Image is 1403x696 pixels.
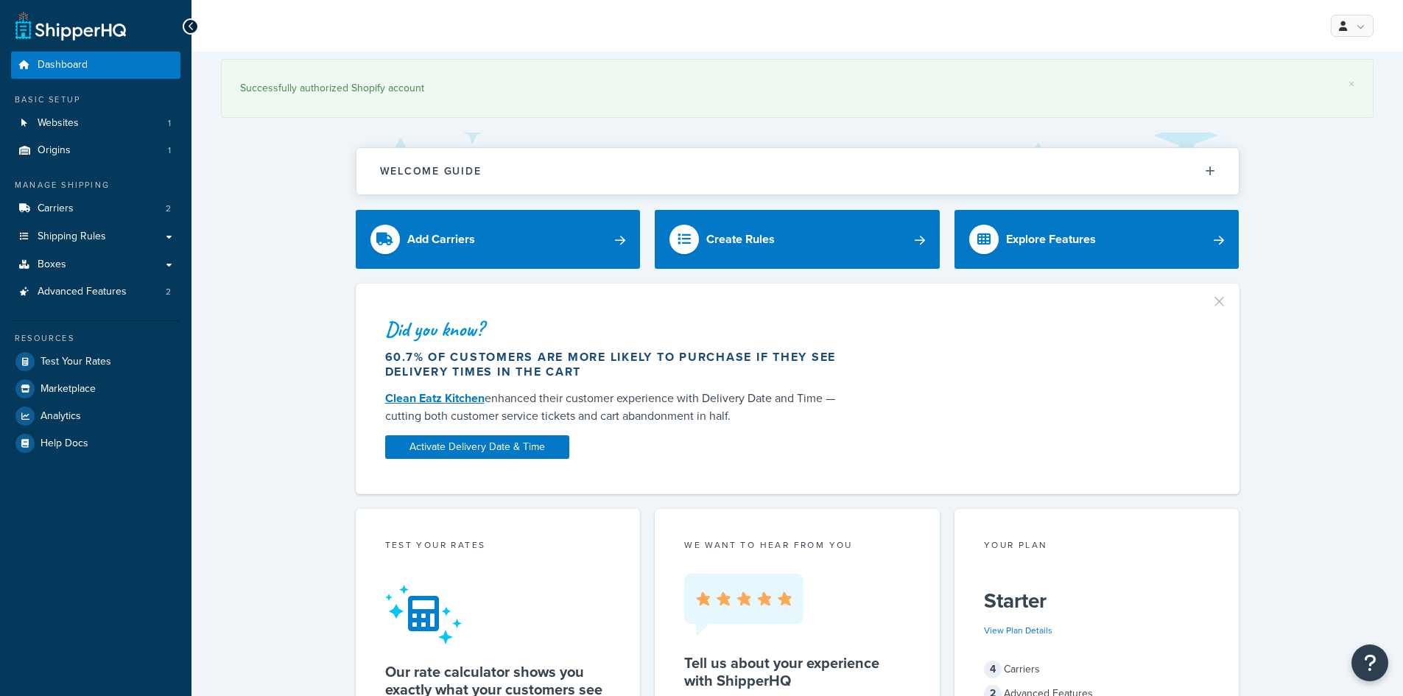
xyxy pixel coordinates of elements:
div: Carriers [984,659,1210,680]
div: Create Rules [706,229,775,250]
a: Activate Delivery Date & Time [385,435,569,459]
p: we want to hear from you [684,538,910,552]
a: Add Carriers [356,210,641,269]
span: 2 [166,286,171,298]
div: Did you know? [385,319,851,340]
a: Explore Features [954,210,1240,269]
a: × [1349,78,1354,90]
div: Explore Features [1006,229,1096,250]
span: Carriers [38,203,74,215]
a: Clean Eatz Kitchen [385,390,485,407]
a: Marketplace [11,376,180,402]
span: 2 [166,203,171,215]
a: Test Your Rates [11,348,180,375]
a: Dashboard [11,52,180,79]
span: Dashboard [38,59,88,71]
span: Shipping Rules [38,231,106,243]
span: Origins [38,144,71,157]
a: Origins1 [11,137,180,164]
a: Shipping Rules [11,223,180,250]
span: Marketplace [41,383,96,396]
a: Advanced Features2 [11,278,180,306]
a: Create Rules [655,210,940,269]
div: 60.7% of customers are more likely to purchase if they see delivery times in the cart [385,350,851,379]
span: Test Your Rates [41,356,111,368]
div: Your Plan [984,538,1210,555]
li: Websites [11,110,180,137]
h2: Welcome Guide [380,166,482,177]
a: Carriers2 [11,195,180,222]
a: Websites1 [11,110,180,137]
div: Add Carriers [407,229,475,250]
h5: Starter [984,589,1210,613]
span: 1 [168,117,171,130]
span: Boxes [38,259,66,271]
div: Manage Shipping [11,179,180,191]
span: Help Docs [41,437,88,450]
div: Basic Setup [11,94,180,106]
div: Test your rates [385,538,611,555]
li: Advanced Features [11,278,180,306]
span: 4 [984,661,1002,678]
div: Successfully authorized Shopify account [240,78,1354,99]
a: Help Docs [11,430,180,457]
span: 1 [168,144,171,157]
li: Carriers [11,195,180,222]
span: Advanced Features [38,286,127,298]
a: Analytics [11,403,180,429]
span: Analytics [41,410,81,423]
button: Open Resource Center [1351,644,1388,681]
h5: Tell us about your experience with ShipperHQ [684,654,910,689]
li: Origins [11,137,180,164]
a: View Plan Details [984,624,1052,637]
button: Welcome Guide [356,148,1239,194]
span: Websites [38,117,79,130]
a: Boxes [11,251,180,278]
div: Resources [11,332,180,345]
div: enhanced their customer experience with Delivery Date and Time — cutting both customer service ti... [385,390,851,425]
